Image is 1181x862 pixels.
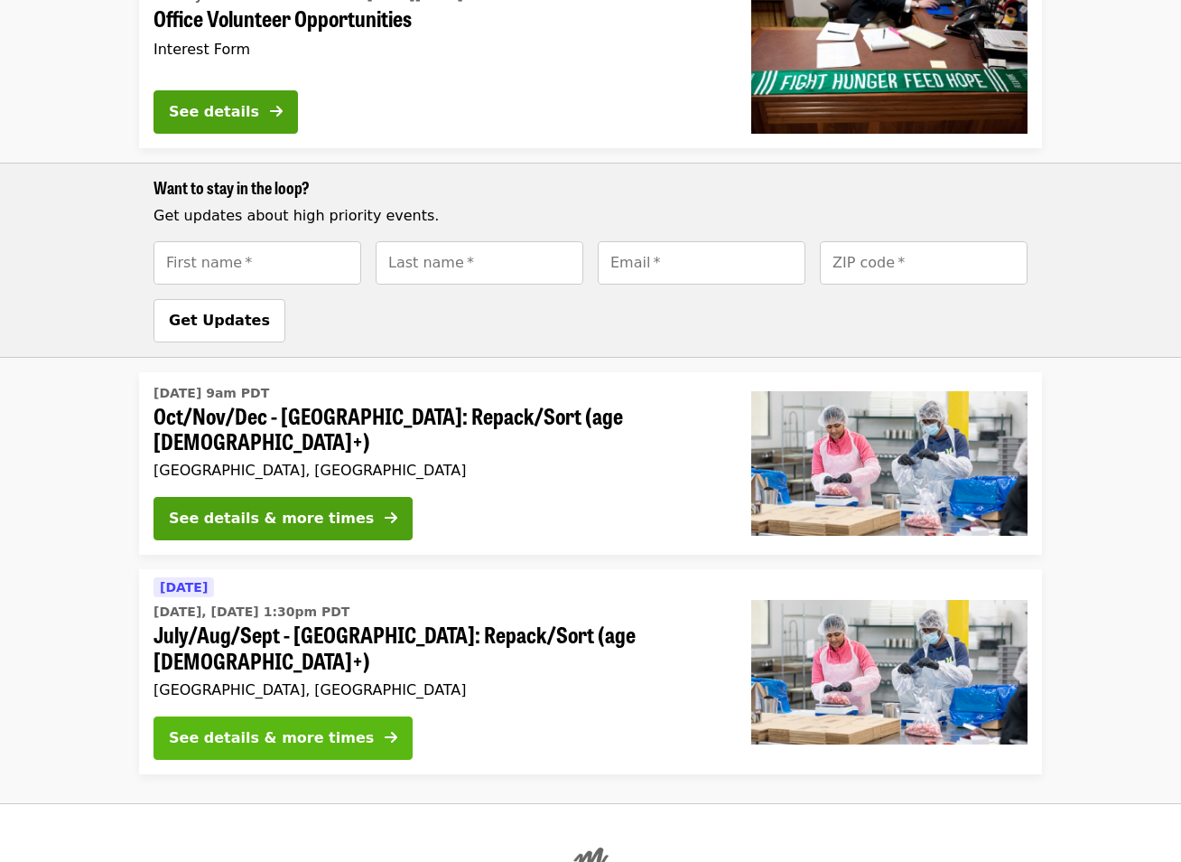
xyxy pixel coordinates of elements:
div: [GEOGRAPHIC_DATA], [GEOGRAPHIC_DATA] [153,462,722,479]
span: July/Aug/Sept - [GEOGRAPHIC_DATA]: Repack/Sort (age [DEMOGRAPHIC_DATA]+) [153,622,722,674]
span: Get updates about high priority events. [153,207,439,224]
a: See details for "Oct/Nov/Dec - Beaverton: Repack/Sort (age 10+)" [139,372,1042,556]
span: Want to stay in the loop? [153,175,310,199]
i: arrow-right icon [385,510,397,527]
input: [object Object] [376,241,583,285]
div: See details & more times [169,727,374,749]
span: Oct/Nov/Dec - [GEOGRAPHIC_DATA]: Repack/Sort (age [DEMOGRAPHIC_DATA]+) [153,403,722,455]
button: See details & more times [153,497,413,540]
div: See details [169,101,259,123]
input: [object Object] [820,241,1028,285]
input: [object Object] [598,241,805,285]
span: [DATE] [160,580,208,595]
time: [DATE] 9am PDT [153,384,269,403]
a: See details for "July/Aug/Sept - Beaverton: Repack/Sort (age 10+)" [139,569,1042,774]
button: See details & more times [153,717,413,760]
button: Get Updates [153,299,285,342]
i: arrow-right icon [385,729,397,746]
button: See details [153,90,298,134]
div: [GEOGRAPHIC_DATA], [GEOGRAPHIC_DATA] [153,681,722,698]
i: arrow-right icon [270,103,283,120]
div: See details & more times [169,508,374,529]
input: [object Object] [153,241,361,285]
span: Interest Form [153,41,250,58]
img: Oct/Nov/Dec - Beaverton: Repack/Sort (age 10+) organized by Oregon Food Bank [751,391,1028,536]
span: Office Volunteer Opportunities [153,5,722,32]
span: Get Updates [169,312,270,329]
time: [DATE], [DATE] 1:30pm PDT [153,603,349,622]
img: July/Aug/Sept - Beaverton: Repack/Sort (age 10+) organized by Oregon Food Bank [751,600,1028,745]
